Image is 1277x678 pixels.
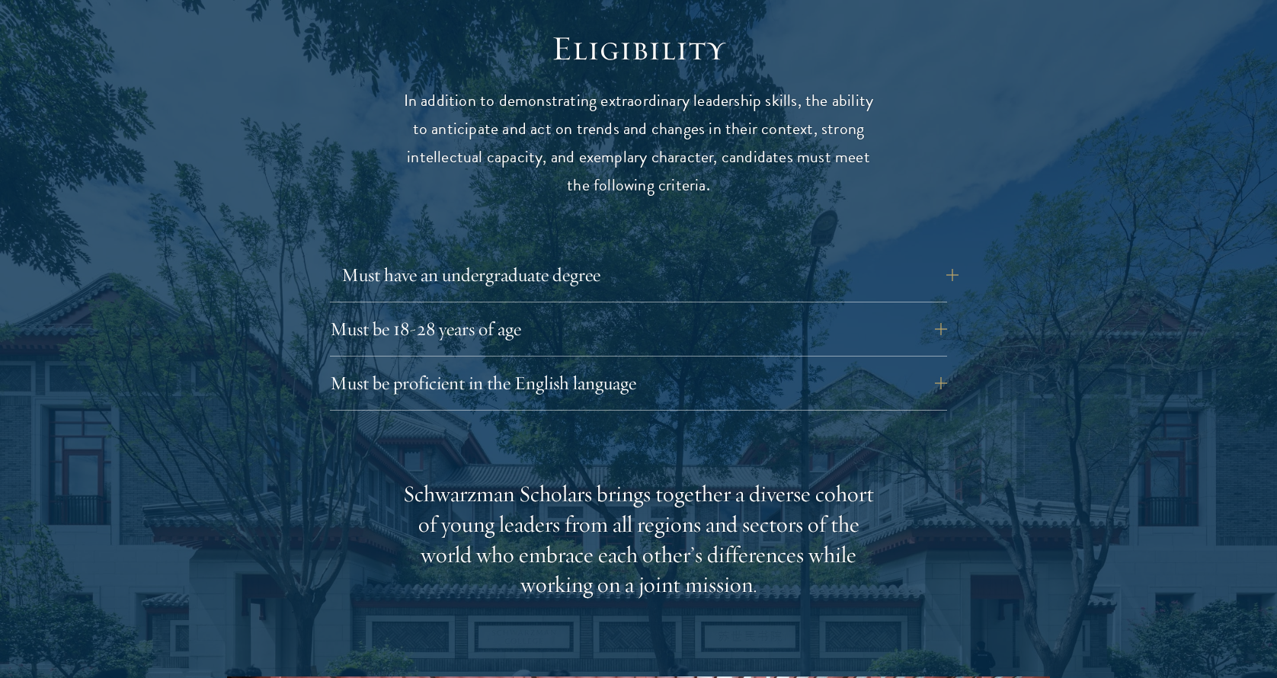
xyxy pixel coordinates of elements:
div: Schwarzman Scholars brings together a diverse cohort of young leaders from all regions and sector... [402,479,875,601]
h2: Eligibility [402,27,875,70]
button: Must be proficient in the English language [330,365,947,401]
p: In addition to demonstrating extraordinary leadership skills, the ability to anticipate and act o... [402,87,875,200]
button: Must be 18-28 years of age [330,311,947,347]
button: Must have an undergraduate degree [341,257,959,293]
